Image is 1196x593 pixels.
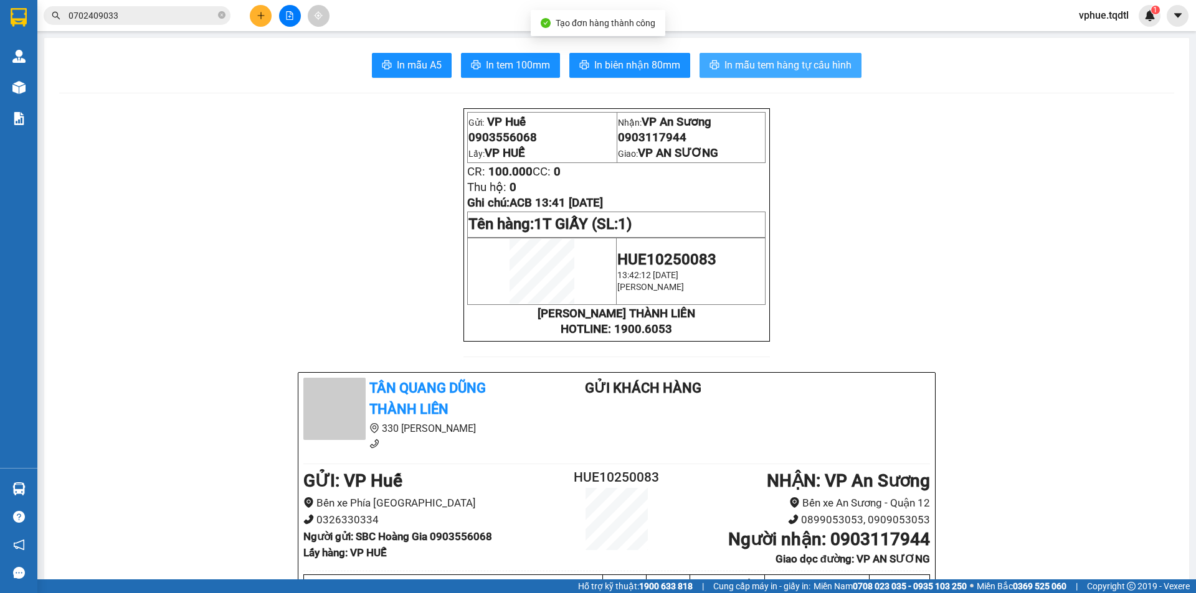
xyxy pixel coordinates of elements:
[618,115,765,129] p: Nhận:
[382,60,392,72] span: printer
[468,215,632,233] span: Tên hàng:
[303,495,564,511] li: Bến xe Phía [GEOGRAPHIC_DATA]
[873,578,926,588] div: Ghi chú
[4,84,22,98] span: CR:
[468,149,525,159] span: Lấy:
[728,529,930,549] b: Người nhận : 0903117944
[534,215,632,233] span: 1T GIẤY (SL:
[700,53,861,78] button: printerIn mẫu tem hàng tự cấu hình
[13,511,25,523] span: question-circle
[11,8,27,27] img: logo-vxr
[13,567,25,579] span: message
[788,514,799,525] span: phone
[970,584,974,589] span: ⚪️
[594,57,680,73] span: In biên nhận 80mm
[93,7,156,34] span: BÀ RỊA VŨNG TÀU
[1167,5,1189,27] button: caret-down
[693,578,761,588] div: Loại hàng gửi
[1151,6,1160,14] sup: 1
[486,57,550,73] span: In tem 100mm
[1076,579,1078,593] span: |
[218,11,225,19] span: close-circle
[541,18,551,28] span: check-circle
[467,180,506,194] span: Thu hộ:
[642,115,711,129] span: VP An Sương
[218,10,225,22] span: close-circle
[669,495,930,511] li: Bến xe An Sương - Quận 12
[93,36,162,50] span: 0978575747
[468,131,537,144] span: 0903556068
[485,146,525,160] span: VP HUẾ
[12,50,26,63] img: warehouse-icon
[69,9,216,22] input: Tìm tên, số ĐT hoặc mã đơn
[669,511,930,528] li: 0899053053, 0909053053
[1069,7,1139,23] span: vphue.tqdtl
[397,57,442,73] span: In mẫu A5
[702,579,704,593] span: |
[308,5,330,27] button: aim
[617,251,716,268] span: HUE10250083
[93,7,182,34] p: Nhận:
[1144,10,1156,21] img: icon-new-feature
[468,115,615,129] p: Gửi:
[814,579,967,593] span: Miền Nam
[369,439,379,449] span: phone
[26,21,65,34] span: VP Huế
[724,57,852,73] span: In mẫu tem hàng tự cấu hình
[767,470,930,491] b: NHẬN : VP An Sương
[12,112,26,125] img: solution-icon
[585,380,701,396] b: Gửi khách hàng
[471,60,481,72] span: printer
[24,52,64,65] span: VP HUẾ
[467,165,485,179] span: CR:
[303,421,535,436] li: 330 [PERSON_NAME]
[977,579,1066,593] span: Miền Bắc
[639,581,693,591] strong: 1900 633 818
[713,579,810,593] span: Cung cấp máy in - giấy in:
[617,282,684,292] span: [PERSON_NAME]
[303,511,564,528] li: 0326330334
[12,81,26,94] img: warehouse-icon
[510,180,516,194] span: 0
[617,270,678,280] span: 13:42:12 [DATE]
[618,215,632,233] span: 1)
[5,21,92,34] p: Gửi:
[1127,582,1136,591] span: copyright
[307,578,599,588] div: Tên (giá trị hàng)
[853,581,967,591] strong: 0708 023 035 - 0935 103 250
[510,196,603,210] span: ACB 13:41 [DATE]
[5,36,74,50] span: 0935551410
[250,5,272,27] button: plus
[285,11,294,20] span: file-add
[303,514,314,525] span: phone
[556,18,655,28] span: Tạo đơn hàng thành công
[369,380,486,418] b: Tân Quang Dũng Thành Liên
[372,53,452,78] button: printerIn mẫu A5
[12,482,26,495] img: warehouse-icon
[488,165,533,179] span: 100.000
[13,539,25,551] span: notification
[606,578,643,588] div: SL
[569,53,690,78] button: printerIn biên nhận 80mm
[303,546,387,559] b: Lấy hàng : VP HUẾ
[554,165,561,179] span: 0
[789,497,800,508] span: environment
[533,165,551,179] span: CC:
[710,60,719,72] span: printer
[776,553,930,565] b: Giao dọc đường: VP AN SƯƠNG
[25,84,69,98] span: 200.000
[461,53,560,78] button: printerIn tem 100mm
[303,497,314,508] span: environment
[257,11,265,20] span: plus
[768,578,866,588] div: Cước món hàng
[638,146,718,160] span: VP AN SƯƠNG
[303,470,402,491] b: GỬI : VP Huế
[1153,6,1157,14] span: 1
[564,467,669,488] h2: HUE10250083
[93,53,182,78] span: Giao:
[579,60,589,72] span: printer
[650,578,686,588] div: KG/[PERSON_NAME]
[487,115,526,129] span: VP Huế
[314,11,323,20] span: aim
[538,307,695,320] strong: [PERSON_NAME] THÀNH LIÊN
